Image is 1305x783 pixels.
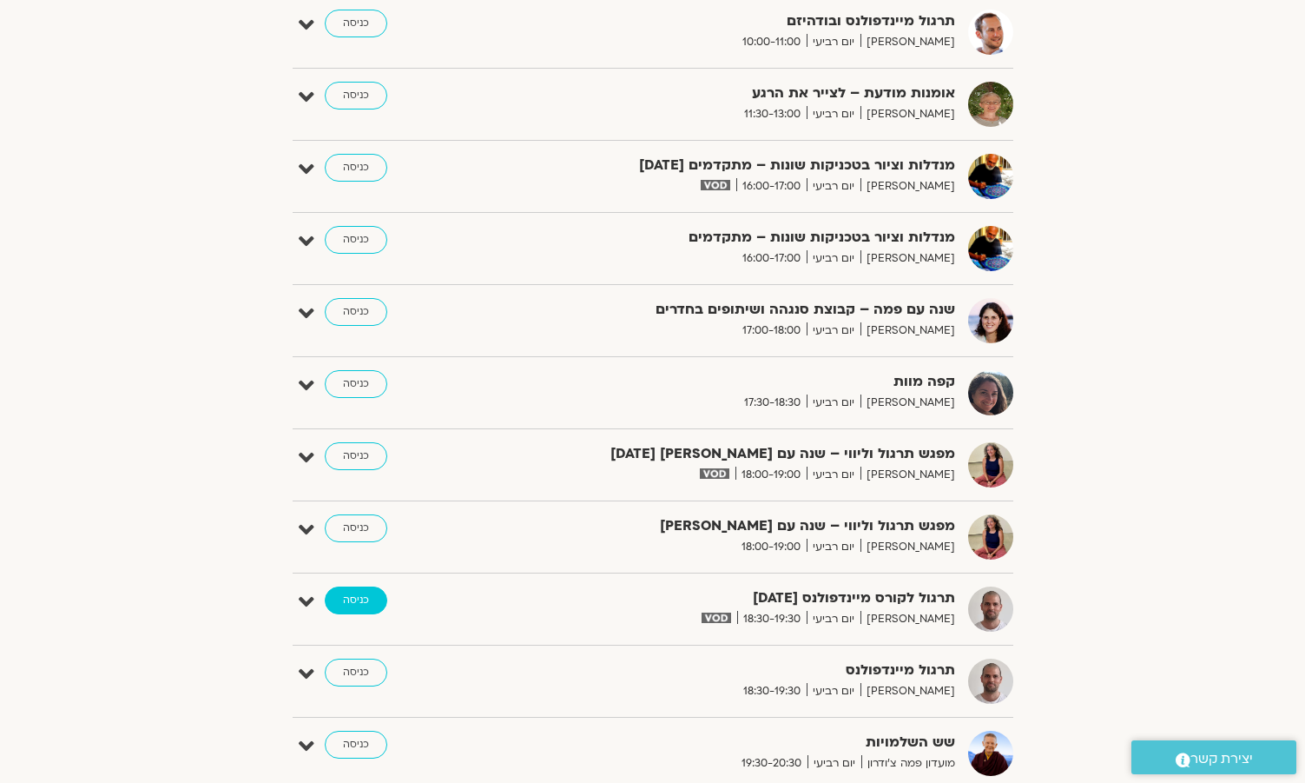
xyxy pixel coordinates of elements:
[807,754,861,773] span: יום רביעי
[860,249,955,268] span: [PERSON_NAME]
[530,659,955,682] strong: תרגול מיינדפולנס
[530,298,955,322] strong: שנה עם פמה – קבוצת סנגהה ושיתופים בחדרים
[860,538,955,556] span: [PERSON_NAME]
[735,466,807,484] span: 18:00-19:00
[738,394,807,412] span: 17:30-18:30
[325,442,387,470] a: כניסה
[736,249,807,268] span: 16:00-17:00
[860,33,955,51] span: [PERSON_NAME]
[325,659,387,687] a: כניסה
[1131,740,1296,774] a: יצירת קשר
[807,249,860,268] span: יום רביעי
[807,538,860,556] span: יום רביעי
[701,180,729,190] img: vodicon
[325,226,387,254] a: כניסה
[860,394,955,412] span: [PERSON_NAME]
[736,33,807,51] span: 10:00-11:00
[737,682,807,700] span: 18:30-19:30
[530,731,955,754] strong: שש השלמויות
[860,322,955,340] span: [PERSON_NAME]
[702,613,730,623] img: vodicon
[735,538,807,556] span: 18:00-19:00
[530,442,955,466] strong: מפגש תרגול וליווי – שנה עם [PERSON_NAME] [DATE]
[807,682,860,700] span: יום רביעי
[325,731,387,759] a: כניסה
[737,610,807,628] span: 18:30-19:30
[807,105,860,123] span: יום רביעי
[325,298,387,326] a: כניסה
[736,322,807,340] span: 17:00-18:00
[530,82,955,105] strong: אומנות מודעת – לצייר את הרגע
[530,10,955,33] strong: תרגול מיינדפולנס ובודהיזם
[325,587,387,614] a: כניסה
[860,466,955,484] span: [PERSON_NAME]
[325,154,387,182] a: כניסה
[325,514,387,542] a: כניסה
[1190,747,1253,771] span: יצירת קשר
[700,468,728,479] img: vodicon
[860,682,955,700] span: [PERSON_NAME]
[738,105,807,123] span: 11:30-13:00
[530,514,955,538] strong: מפגש תרגול וליווי – שנה עם [PERSON_NAME]
[807,33,860,51] span: יום רביעי
[860,177,955,196] span: [PERSON_NAME]
[807,177,860,196] span: יום רביעי
[530,154,955,177] strong: מנדלות וציור בטכניקות שונות – מתקדמים [DATE]
[530,226,955,249] strong: מנדלות וציור בטכניקות שונות – מתקדמים
[736,177,807,196] span: 16:00-17:00
[807,466,860,484] span: יום רביעי
[807,394,860,412] span: יום רביעי
[530,370,955,394] strong: קפה מוות
[860,610,955,628] span: [PERSON_NAME]
[735,754,807,773] span: 19:30-20:30
[325,10,387,37] a: כניסה
[807,322,860,340] span: יום רביעי
[530,587,955,610] strong: תרגול לקורס מיינדפולנס [DATE]
[860,105,955,123] span: [PERSON_NAME]
[807,610,860,628] span: יום רביעי
[861,754,955,773] span: מועדון פמה צ'ודרון
[325,370,387,398] a: כניסה
[325,82,387,109] a: כניסה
